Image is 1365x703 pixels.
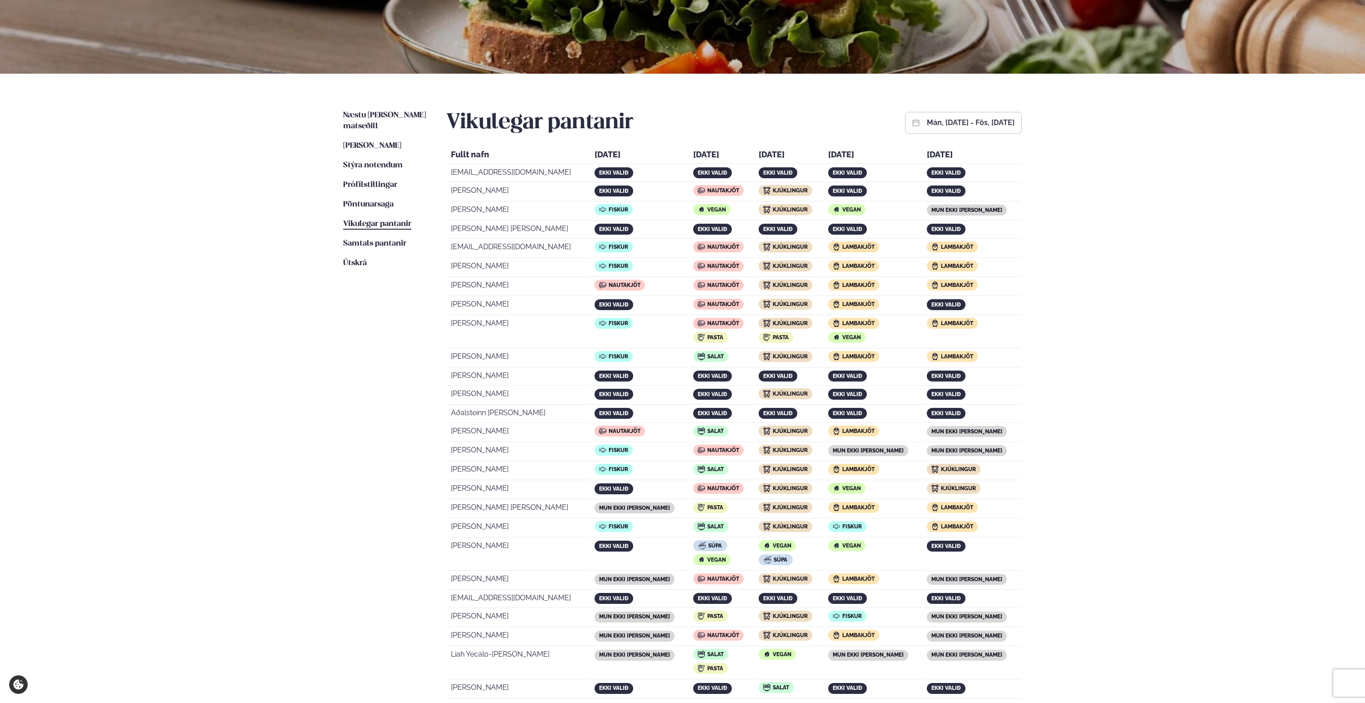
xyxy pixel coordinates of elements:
span: Kjúklingur [773,187,808,194]
span: Vegan [842,206,861,213]
a: Prófílstillingar [343,180,397,191]
span: Kjúklingur [773,613,808,619]
span: mun ekki [PERSON_NAME] [599,652,670,658]
img: icon img [763,262,770,270]
th: [DATE] [825,147,922,164]
span: Lambakjöt [941,320,973,326]
button: mán, [DATE] - fös, [DATE] [927,119,1015,126]
span: ekki valið [599,685,629,691]
img: icon img [763,523,770,530]
img: icon img [833,485,840,492]
img: icon img [698,427,705,435]
span: Nautakjöt [707,301,739,307]
span: Lambakjöt [842,282,875,288]
img: icon img [763,334,770,341]
a: Stýra notendum [343,160,403,171]
a: Vikulegar pantanir [343,219,411,230]
img: icon img [698,187,705,194]
span: Pasta [707,504,723,511]
span: ekki valið [698,595,727,602]
span: ekki valið [698,170,727,176]
td: [PERSON_NAME] [447,572,590,590]
span: Vegan [842,485,861,492]
span: Nautakjöt [609,428,640,434]
img: icon img [833,613,840,620]
span: Kjúklingur [773,576,808,582]
td: [PERSON_NAME] [PERSON_NAME] [447,221,590,239]
span: ekki valið [931,170,961,176]
img: icon img [833,334,840,341]
span: Salat [707,353,724,360]
td: [PERSON_NAME] [447,481,590,499]
img: icon img [599,427,606,435]
th: Fullt nafn [447,147,590,164]
span: ekki valið [931,685,961,691]
span: Pasta [707,665,723,672]
span: ekki valið [698,373,727,379]
span: ekki valið [599,188,629,194]
span: ekki valið [833,410,862,417]
td: [PERSON_NAME] [447,259,590,277]
span: Kjúklingur [941,466,976,472]
span: ekki valið [698,391,727,397]
img: icon img [763,243,770,251]
span: Súpa [774,557,787,563]
img: icon img [833,243,840,251]
img: icon img [763,301,770,308]
span: ekki valið [599,410,629,417]
img: icon img [833,320,840,327]
span: Lambakjöt [842,576,875,582]
span: Lambakjöt [842,244,875,250]
img: icon img [698,320,705,327]
span: mun ekki [PERSON_NAME] [931,576,1002,582]
span: mun ekki [PERSON_NAME] [599,633,670,639]
span: Nautakjöt [707,576,739,582]
span: ekki valið [931,226,961,232]
span: Lambakjöt [941,523,973,530]
span: Fiskur [842,613,862,619]
span: ekki valið [698,685,727,691]
span: mun ekki [PERSON_NAME] [931,613,1002,620]
img: icon img [763,485,770,492]
img: icon img [698,575,705,582]
span: Kjúklingur [773,301,808,307]
span: ekki valið [833,595,862,602]
img: icon img [699,542,706,549]
span: Kjúklingur [773,504,808,511]
span: Nautakjöt [707,320,739,326]
img: icon img [698,334,705,341]
img: icon img [698,466,705,473]
span: Útskrá [343,259,367,267]
img: icon img [931,281,939,289]
img: icon img [833,523,840,530]
span: Fiskur [842,523,862,530]
img: icon img [763,206,770,213]
img: icon img [763,281,770,289]
span: Lambakjöt [842,263,875,269]
img: icon img [599,206,606,213]
img: icon img [698,262,705,270]
span: mun ekki [PERSON_NAME] [931,428,1002,435]
span: Súpa [708,542,722,549]
img: icon img [698,281,705,289]
span: Lambakjöt [842,504,875,511]
img: icon img [763,320,770,327]
span: ekki valið [931,188,961,194]
span: mun ekki [PERSON_NAME] [833,652,904,658]
img: icon img [763,542,770,549]
a: [PERSON_NAME] [343,141,401,151]
span: Salat [707,466,724,472]
span: Kjúklingur [773,206,808,213]
span: Kjúklingur [773,391,808,397]
img: icon img [763,466,770,473]
span: Vegan [842,542,861,549]
span: Kjúklingur [773,485,808,492]
td: [PERSON_NAME] [447,519,590,537]
img: icon img [599,447,606,454]
img: icon img [833,575,840,582]
img: icon img [763,613,770,620]
img: icon img [931,320,939,327]
a: Næstu [PERSON_NAME] matseðill [343,110,428,132]
span: Kjúklingur [773,447,808,453]
span: ekki valið [599,373,629,379]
